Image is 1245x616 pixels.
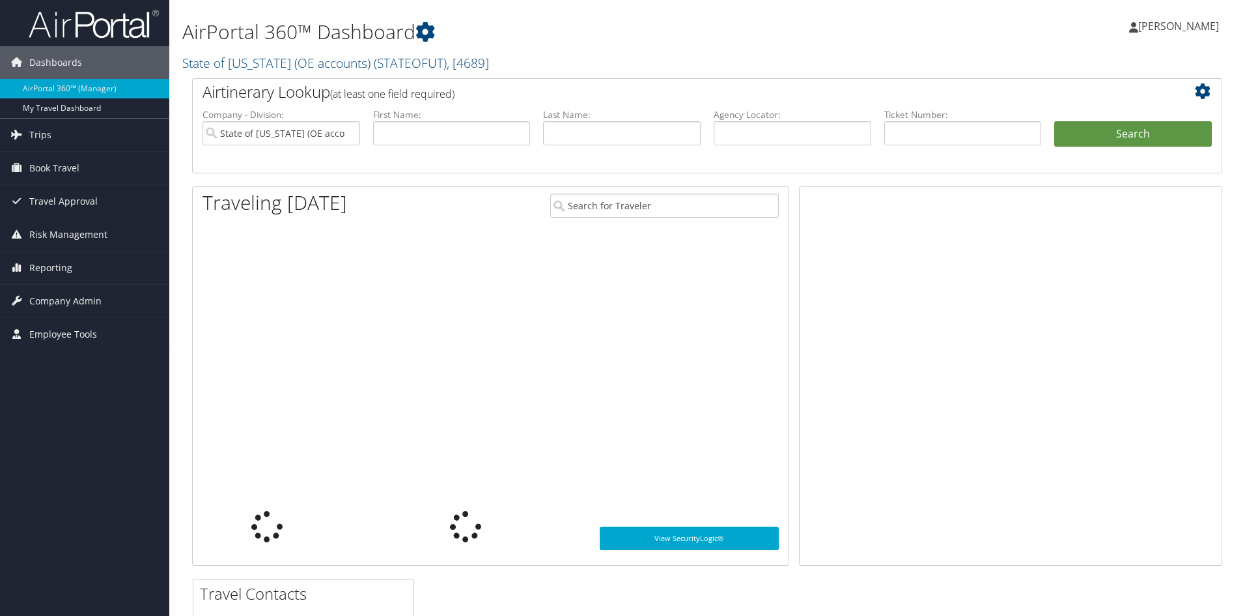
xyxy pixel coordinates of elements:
[714,108,871,121] label: Agency Locator:
[550,194,779,218] input: Search for Traveler
[203,108,360,121] label: Company - Division:
[200,583,413,605] h2: Travel Contacts
[543,108,701,121] label: Last Name:
[29,185,98,218] span: Travel Approval
[884,108,1042,121] label: Ticket Number:
[29,218,107,251] span: Risk Management
[29,318,97,351] span: Employee Tools
[374,54,447,72] span: ( STATEOFUT )
[1138,19,1219,33] span: [PERSON_NAME]
[1129,7,1232,46] a: [PERSON_NAME]
[29,252,72,284] span: Reporting
[29,8,159,39] img: airportal-logo.png
[447,54,489,72] span: , [ 4689 ]
[29,46,82,79] span: Dashboards
[29,285,102,317] span: Company Admin
[29,152,79,184] span: Book Travel
[29,119,51,151] span: Trips
[182,18,882,46] h1: AirPortal 360™ Dashboard
[330,87,455,101] span: (at least one field required)
[1054,121,1212,147] button: Search
[203,81,1126,103] h2: Airtinerary Lookup
[182,54,489,72] a: State of [US_STATE] (OE accounts)
[373,108,531,121] label: First Name:
[600,527,779,550] a: View SecurityLogic®
[203,189,347,216] h1: Traveling [DATE]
